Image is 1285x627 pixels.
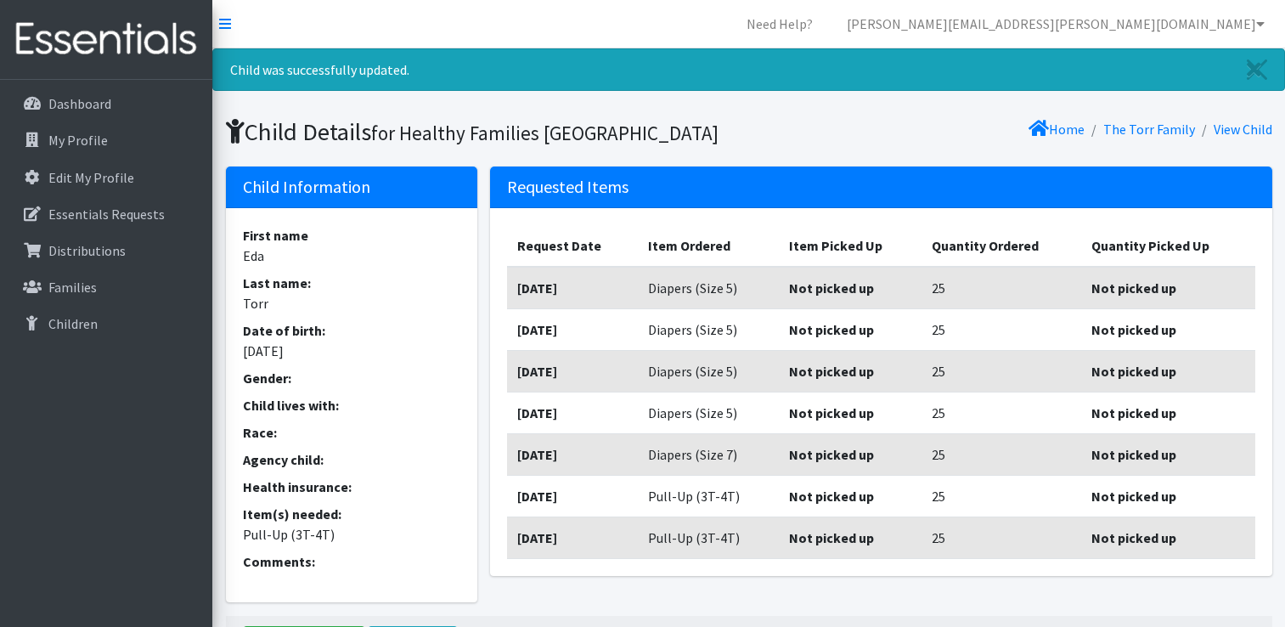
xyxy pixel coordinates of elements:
td: Diapers (Size 5) [638,350,779,392]
p: Essentials Requests [48,206,165,223]
dd: Eda [243,246,461,266]
b: Not picked up [789,488,874,505]
b: Not picked up [1091,404,1176,421]
b: Not picked up [789,529,874,546]
dt: Gender: [243,368,461,388]
dd: Pull-Up (3T-4T) [243,524,461,545]
p: Edit My Profile [48,169,134,186]
b: Not picked up [789,280,874,297]
a: Close [1230,49,1284,90]
small: for Healthy Families [GEOGRAPHIC_DATA] [371,121,719,145]
td: 25 [921,433,1081,475]
a: Children [7,307,206,341]
h1: Child Details [226,117,743,147]
dt: Agency child: [243,449,461,470]
td: 25 [921,392,1081,433]
td: 25 [921,267,1081,309]
dt: Child lives with: [243,395,461,415]
dt: Item(s) needed: [243,504,461,524]
b: Not picked up [789,446,874,463]
a: Home [1029,121,1085,138]
h5: Child Information [226,167,478,208]
dt: Last name: [243,273,461,293]
p: Families [48,279,97,296]
p: Children [48,315,98,332]
h5: Requested Items [490,167,1271,208]
a: The Torr Family [1103,121,1195,138]
dt: Comments: [243,551,461,572]
td: 25 [921,517,1081,558]
td: Pull-Up (3T-4T) [638,475,779,517]
td: Pull-Up (3T-4T) [638,517,779,558]
th: Request Date [507,225,638,267]
a: [PERSON_NAME][EMAIL_ADDRESS][PERSON_NAME][DOMAIN_NAME] [833,7,1278,41]
dt: First name [243,225,461,246]
b: Not picked up [1091,321,1176,338]
img: HumanEssentials [7,11,206,68]
a: Need Help? [733,7,826,41]
td: Diapers (Size 5) [638,392,779,433]
b: [DATE] [517,404,557,421]
a: Edit My Profile [7,161,206,195]
b: [DATE] [517,280,557,297]
div: Child was successfully updated. [212,48,1285,91]
td: Diapers (Size 5) [638,267,779,309]
th: Item Ordered [638,225,779,267]
b: [DATE] [517,488,557,505]
b: [DATE] [517,529,557,546]
b: [DATE] [517,363,557,380]
p: Distributions [48,242,126,259]
td: 25 [921,350,1081,392]
td: Diapers (Size 5) [638,308,779,350]
a: Families [7,270,206,304]
a: Dashboard [7,87,206,121]
b: Not picked up [1091,529,1176,546]
b: Not picked up [789,363,874,380]
td: 25 [921,475,1081,517]
a: Distributions [7,234,206,268]
dt: Race: [243,422,461,443]
dt: Date of birth: [243,320,461,341]
dd: [DATE] [243,341,461,361]
th: Quantity Picked Up [1081,225,1254,267]
th: Item Picked Up [779,225,921,267]
b: Not picked up [1091,280,1176,297]
dt: Health insurance: [243,477,461,497]
b: [DATE] [517,446,557,463]
p: My Profile [48,132,108,149]
b: Not picked up [789,404,874,421]
b: Not picked up [1091,446,1176,463]
a: My Profile [7,123,206,157]
b: [DATE] [517,321,557,338]
a: View Child [1214,121,1272,138]
th: Quantity Ordered [921,225,1081,267]
b: Not picked up [1091,363,1176,380]
b: Not picked up [789,321,874,338]
a: Essentials Requests [7,197,206,231]
b: Not picked up [1091,488,1176,505]
p: Dashboard [48,95,111,112]
td: Diapers (Size 7) [638,433,779,475]
td: 25 [921,308,1081,350]
dd: Torr [243,293,461,313]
